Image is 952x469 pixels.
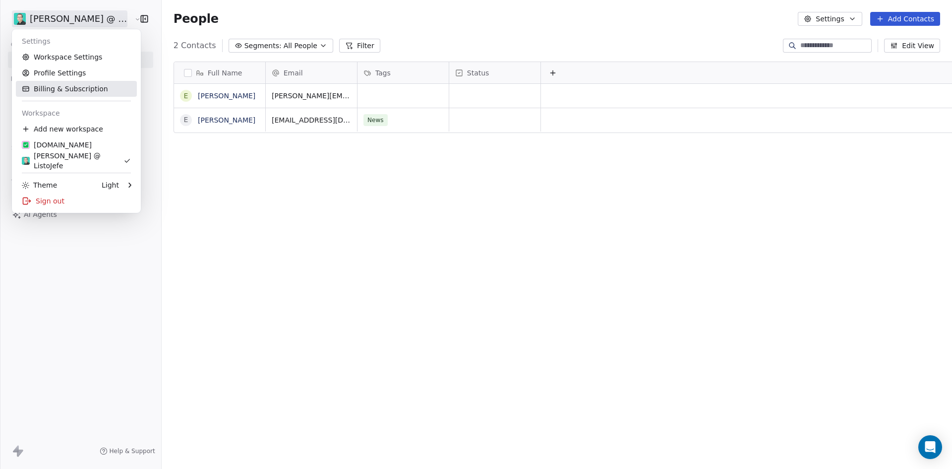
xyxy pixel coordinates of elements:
div: Add new workspace [16,121,137,137]
div: Settings [16,33,137,49]
div: Workspace [16,105,137,121]
div: [PERSON_NAME] @ ListoJefe [22,151,123,171]
div: [DOMAIN_NAME] [22,140,92,150]
a: Profile Settings [16,65,137,81]
img: Enrique-6s-4-LJ.png [22,157,30,165]
img: ListoJefe.com%20icon%201080x1080%20Transparent-bg.png [22,141,30,149]
a: Billing & Subscription [16,81,137,97]
a: Workspace Settings [16,49,137,65]
div: Sign out [16,193,137,209]
div: Theme [22,180,57,190]
div: Light [102,180,119,190]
